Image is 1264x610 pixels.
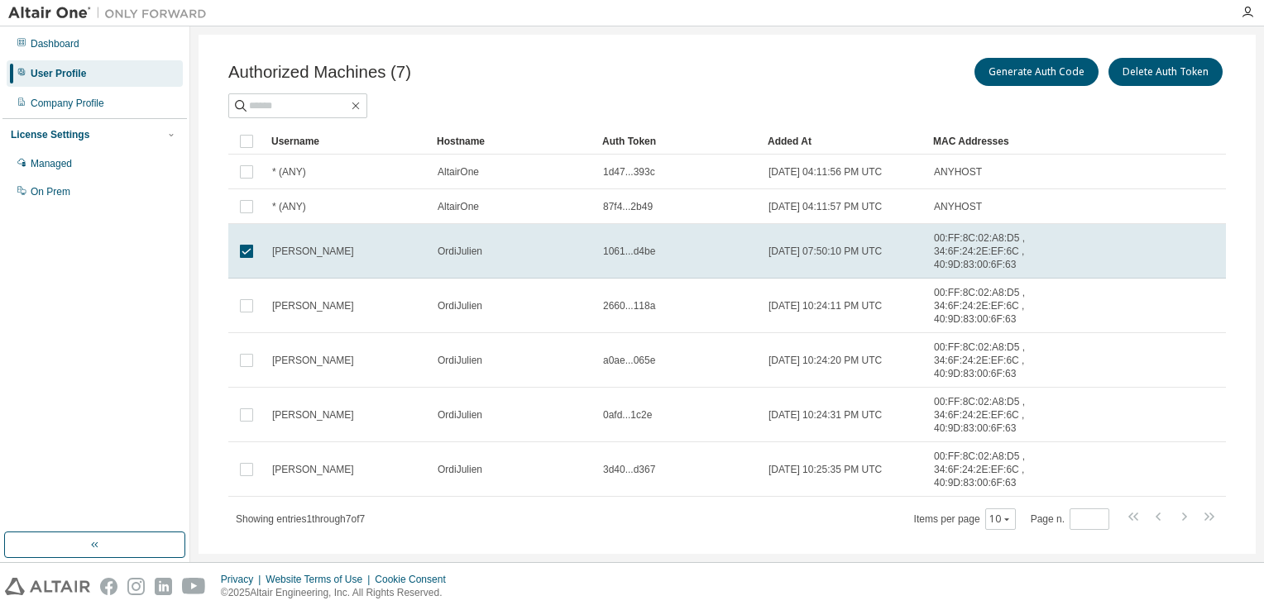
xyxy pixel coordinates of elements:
img: instagram.svg [127,578,145,595]
span: 1061...d4be [603,245,655,258]
span: OrdiJulien [438,299,482,312]
span: 00:FF:8C:02:A8:D5 , 34:6F:24:2E:EF:6C , 40:9D:83:00:6F:63 [934,231,1043,271]
p: © 2025 Altair Engineering, Inc. All Rights Reserved. [221,586,456,600]
span: OrdiJulien [438,463,482,476]
span: * (ANY) [272,165,306,179]
img: youtube.svg [182,578,206,595]
button: Delete Auth Token [1108,58,1223,86]
span: [DATE] 04:11:56 PM UTC [768,165,882,179]
div: Hostname [437,128,589,155]
span: 00:FF:8C:02:A8:D5 , 34:6F:24:2E:EF:6C , 40:9D:83:00:6F:63 [934,286,1043,326]
span: Page n. [1031,508,1109,530]
div: Dashboard [31,37,79,50]
span: OrdiJulien [438,245,482,258]
span: 2660...118a [603,299,655,312]
img: Altair One [8,5,215,21]
span: 00:FF:8C:02:A8:D5 , 34:6F:24:2E:EF:6C , 40:9D:83:00:6F:63 [934,450,1043,489]
span: OrdiJulien [438,408,482,422]
div: Auth Token [602,128,754,155]
span: * (ANY) [272,200,306,213]
span: OrdiJulien [438,354,482,367]
span: [DATE] 10:25:35 PM UTC [768,463,882,476]
div: MAC Addresses [933,128,1044,155]
span: 87f4...2b49 [603,200,653,213]
span: ANYHOST [934,200,982,213]
span: 00:FF:8C:02:A8:D5 , 34:6F:24:2E:EF:6C , 40:9D:83:00:6F:63 [934,395,1043,435]
span: [DATE] 10:24:11 PM UTC [768,299,882,312]
div: Company Profile [31,97,104,110]
span: 00:FF:8C:02:A8:D5 , 34:6F:24:2E:EF:6C , 40:9D:83:00:6F:63 [934,341,1043,380]
span: [DATE] 10:24:31 PM UTC [768,408,882,422]
span: Authorized Machines (7) [228,63,411,82]
img: linkedin.svg [155,578,172,595]
div: Username [271,128,424,155]
span: AltairOne [438,165,479,179]
span: 1d47...393c [603,165,655,179]
button: 10 [989,512,1012,526]
div: On Prem [31,185,70,198]
div: License Settings [11,128,89,141]
div: Added At [768,128,920,155]
div: Privacy [221,573,266,586]
img: altair_logo.svg [5,578,90,595]
button: Generate Auth Code [974,58,1099,86]
span: 3d40...d367 [603,463,655,476]
span: Items per page [914,508,1016,530]
span: Showing entries 1 through 7 of 7 [236,513,365,525]
span: [DATE] 10:24:20 PM UTC [768,354,882,367]
span: [DATE] 07:50:10 PM UTC [768,245,882,258]
span: [DATE] 04:11:57 PM UTC [768,200,882,213]
span: a0ae...065e [603,354,655,367]
span: [PERSON_NAME] [272,299,354,312]
div: Website Terms of Use [266,573,375,586]
div: User Profile [31,67,86,80]
span: [PERSON_NAME] [272,245,354,258]
div: Managed [31,157,72,170]
span: ANYHOST [934,165,982,179]
span: [PERSON_NAME] [272,354,354,367]
div: Cookie Consent [375,573,455,586]
span: [PERSON_NAME] [272,408,354,422]
span: 0afd...1c2e [603,408,652,422]
span: [PERSON_NAME] [272,463,354,476]
img: facebook.svg [100,578,117,595]
span: AltairOne [438,200,479,213]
